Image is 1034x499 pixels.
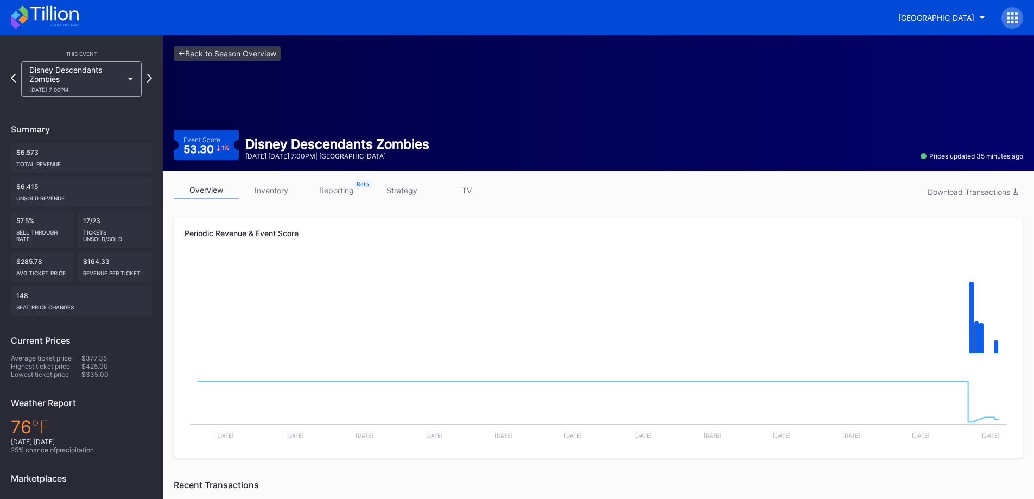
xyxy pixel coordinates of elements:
div: Highest ticket price [11,362,81,370]
text: [DATE] [356,432,373,439]
div: Summary [11,124,152,135]
text: [DATE] [425,432,443,439]
div: 76 [11,416,152,438]
div: 25 % chance of precipitation [11,446,152,454]
a: TV [434,182,499,199]
text: [DATE] [286,432,304,439]
div: $285.78 [11,252,73,282]
div: 17/23 [78,211,153,248]
span: ℉ [31,416,49,438]
div: $335.00 [81,370,152,378]
div: 53.30 [183,144,229,155]
a: inventory [239,182,304,199]
div: Event Score [183,136,220,144]
div: $425.00 [81,362,152,370]
div: Sell Through Rate [16,225,68,242]
a: strategy [369,182,434,199]
div: [DATE] [DATE] 7:00PM | [GEOGRAPHIC_DATA] [245,152,429,160]
text: [DATE] [912,432,930,439]
a: overview [174,182,239,199]
div: Recent Transactions [174,479,1023,490]
button: [GEOGRAPHIC_DATA] [890,8,993,28]
div: $6,415 [11,177,152,207]
text: [DATE] [634,432,652,439]
div: Unsold Revenue [16,191,147,201]
button: Download Transactions [922,185,1023,199]
a: <-Back to Season Overview [174,46,281,61]
div: Current Prices [11,335,152,346]
div: Periodic Revenue & Event Score [185,229,1012,238]
div: $6,573 [11,143,152,173]
text: [DATE] [564,432,582,439]
text: [DATE] [703,432,721,439]
div: seat price changes [16,300,147,311]
div: Tickets Unsold/Sold [83,225,147,242]
div: 1 % [221,145,229,151]
div: [DATE] [DATE] [11,438,152,446]
div: Lowest ticket price [11,370,81,378]
div: Disney Descendants Zombies [29,65,123,93]
div: Avg ticket price [16,266,68,276]
div: Marketplaces [11,473,152,484]
div: Disney Descendants Zombies [245,136,429,152]
div: [GEOGRAPHIC_DATA] [898,13,974,22]
div: 57.5% [11,211,73,248]
div: Average ticket price [11,354,81,362]
text: [DATE] [842,432,860,439]
div: [DATE] 7:00PM [29,86,123,93]
text: [DATE] [982,432,1000,439]
svg: Chart title [185,257,1012,365]
text: [DATE] [494,432,512,439]
a: reporting [304,182,369,199]
div: 148 [11,286,152,316]
div: Weather Report [11,397,152,408]
text: [DATE] [216,432,234,439]
svg: Chart title [185,365,1012,447]
div: Revenue per ticket [83,266,147,276]
div: Total Revenue [16,156,147,167]
div: Download Transactions [928,187,1018,197]
div: Prices updated 35 minutes ago [921,152,1023,160]
div: $164.33 [78,252,153,282]
div: $377.35 [81,354,152,362]
div: This Event [11,50,152,57]
text: [DATE] [773,432,791,439]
